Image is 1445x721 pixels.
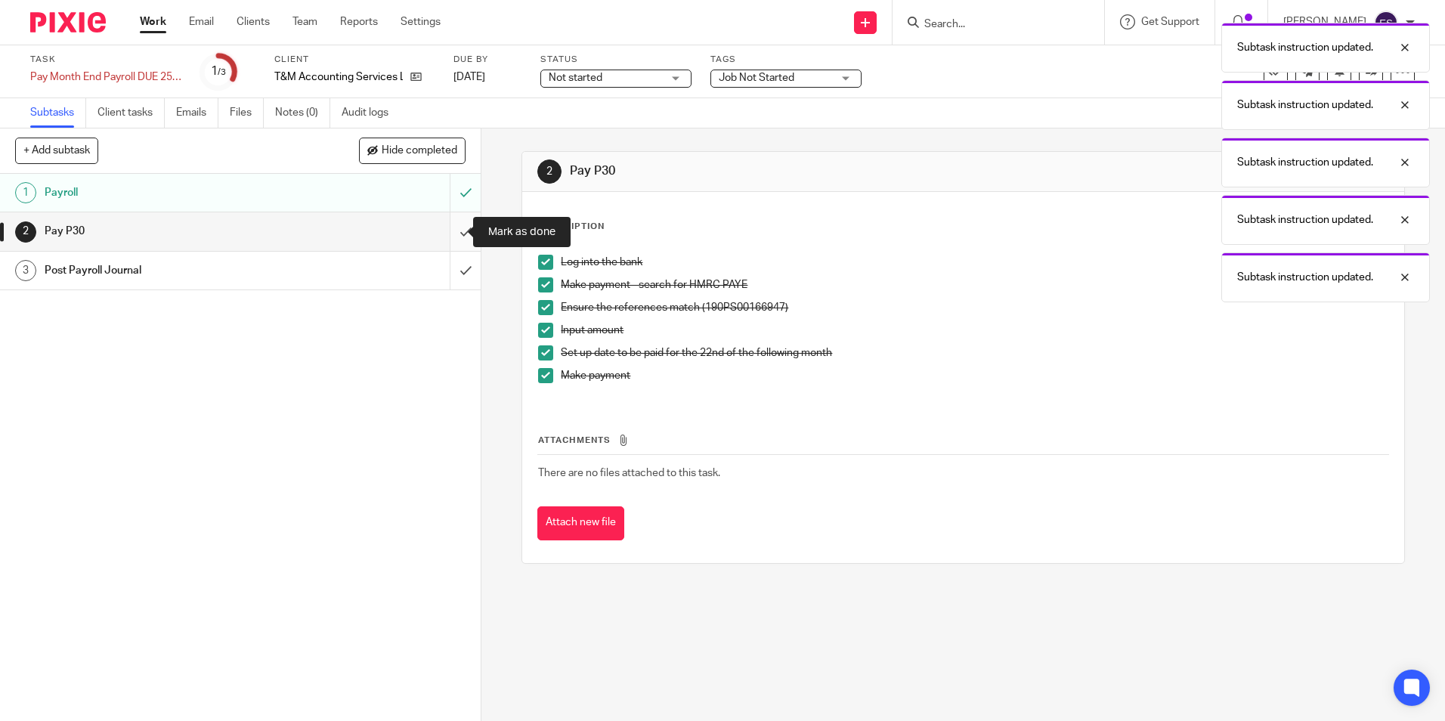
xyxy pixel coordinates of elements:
[538,436,611,444] span: Attachments
[537,506,624,540] button: Attach new file
[401,14,441,29] a: Settings
[274,54,435,66] label: Client
[540,54,692,66] label: Status
[176,98,218,128] a: Emails
[30,12,106,32] img: Pixie
[1374,11,1398,35] img: svg%3E
[382,145,457,157] span: Hide completed
[292,14,317,29] a: Team
[211,63,226,80] div: 1
[359,138,466,163] button: Hide completed
[719,73,794,83] span: Job Not Started
[1237,212,1373,227] p: Subtask instruction updated.
[15,138,98,163] button: + Add subtask
[340,14,378,29] a: Reports
[15,221,36,243] div: 2
[538,468,720,478] span: There are no files attached to this task.
[15,260,36,281] div: 3
[1237,97,1373,113] p: Subtask instruction updated.
[561,323,1388,338] p: Input amount
[30,98,86,128] a: Subtasks
[537,159,562,184] div: 2
[570,163,995,179] h1: Pay P30
[549,73,602,83] span: Not started
[710,54,862,66] label: Tags
[1237,155,1373,170] p: Subtask instruction updated.
[342,98,400,128] a: Audit logs
[1237,40,1373,55] p: Subtask instruction updated.
[189,14,214,29] a: Email
[45,259,305,282] h1: Post Payroll Journal
[275,98,330,128] a: Notes (0)
[230,98,264,128] a: Files
[561,368,1388,383] p: Make payment
[561,277,1388,292] p: Make payment - search for HMRC PAYE
[45,181,305,204] h1: Payroll
[453,54,521,66] label: Due by
[1237,270,1373,285] p: Subtask instruction updated.
[218,68,226,76] small: /3
[97,98,165,128] a: Client tasks
[561,300,1388,315] p: Ensure the references match (190PS00166947)
[140,14,166,29] a: Work
[45,220,305,243] h1: Pay P30
[561,255,1388,270] p: Log into the bank
[537,221,605,233] p: Description
[30,54,181,66] label: Task
[561,345,1388,360] p: Set up date to be paid for the 22nd of the following month
[453,72,485,82] span: [DATE]
[15,182,36,203] div: 1
[237,14,270,29] a: Clients
[30,70,181,85] div: Pay Month End Payroll DUE 25th
[274,70,403,85] p: T&M Accounting Services Ltd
